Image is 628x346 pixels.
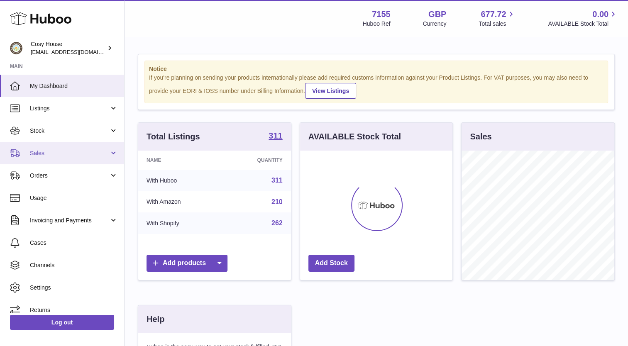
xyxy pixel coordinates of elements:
a: 262 [271,219,283,227]
a: View Listings [305,83,356,99]
a: 677.72 Total sales [479,9,516,28]
strong: 7155 [372,9,391,20]
span: Listings [30,105,109,112]
span: My Dashboard [30,82,118,90]
a: 210 [271,198,283,205]
span: Invoicing and Payments [30,217,109,224]
span: Usage [30,194,118,202]
h3: Sales [470,131,491,142]
div: Huboo Ref [363,20,391,28]
th: Quantity [222,151,291,170]
a: Log out [10,315,114,330]
a: 311 [271,177,283,184]
td: With Shopify [138,212,222,234]
div: If you're planning on sending your products internationally please add required customs informati... [149,74,604,99]
span: Total sales [479,20,516,28]
h3: Total Listings [147,131,200,142]
span: 0.00 [592,9,608,20]
span: Stock [30,127,109,135]
span: [EMAIL_ADDRESS][DOMAIN_NAME] [31,49,122,55]
h3: Help [147,314,164,325]
a: 0.00 AVAILABLE Stock Total [548,9,618,28]
img: info@wholesomegoods.com [10,42,22,54]
span: Channels [30,261,118,269]
strong: GBP [428,9,446,20]
span: Sales [30,149,109,157]
span: Orders [30,172,109,180]
td: With Huboo [138,170,222,191]
span: Cases [30,239,118,247]
td: With Amazon [138,191,222,213]
a: Add Stock [308,255,354,272]
span: Settings [30,284,118,292]
a: 311 [269,132,282,141]
h3: AVAILABLE Stock Total [308,131,401,142]
span: 677.72 [481,9,506,20]
strong: Notice [149,65,604,73]
th: Name [138,151,222,170]
a: Add products [147,255,227,272]
span: Returns [30,306,118,314]
span: AVAILABLE Stock Total [548,20,618,28]
strong: 311 [269,132,282,140]
div: Currency [423,20,447,28]
div: Cosy House [31,40,105,56]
